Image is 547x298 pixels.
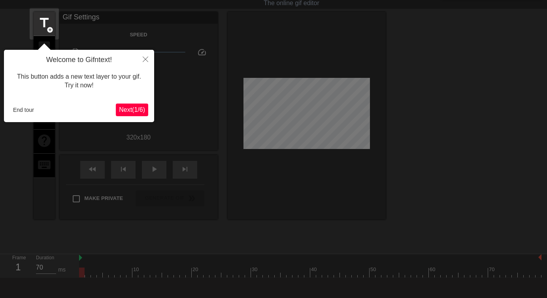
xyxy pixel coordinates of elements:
div: This button adds a new text layer to your gif. Try it now! [10,64,148,98]
button: Close [137,50,154,68]
button: End tour [10,104,37,116]
span: Next ( 1 / 6 ) [119,106,145,113]
button: Next [116,104,148,116]
h4: Welcome to Gifntext! [10,56,148,64]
